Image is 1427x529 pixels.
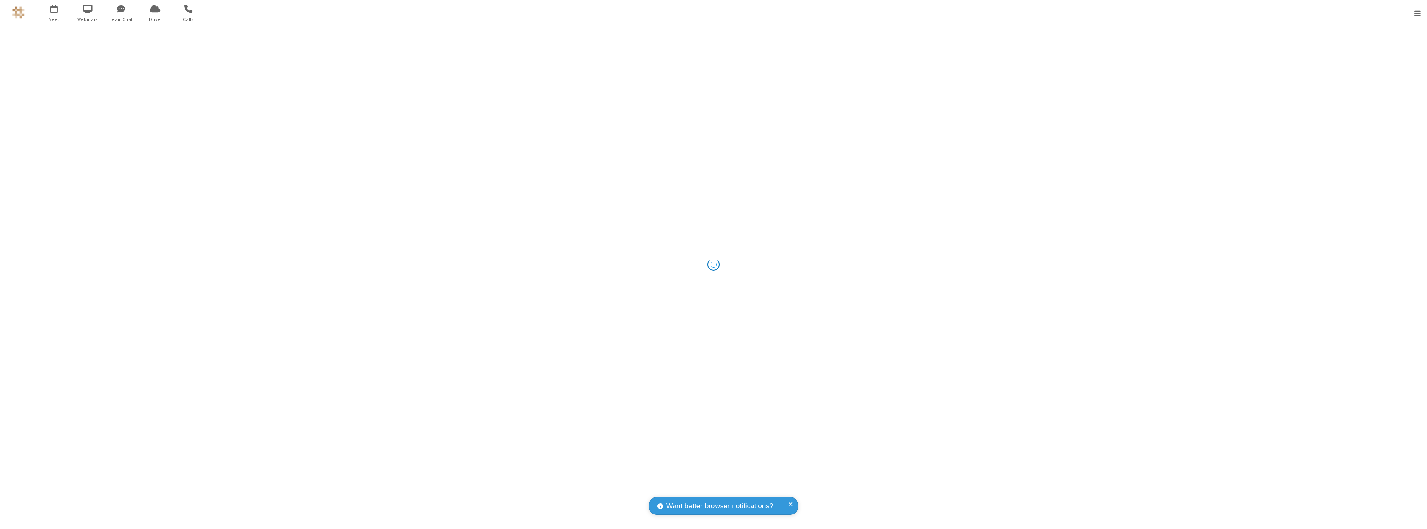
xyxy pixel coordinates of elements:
[72,16,103,23] span: Webinars
[139,16,170,23] span: Drive
[12,6,25,19] img: QA Selenium DO NOT DELETE OR CHANGE
[666,501,773,512] span: Want better browser notifications?
[173,16,204,23] span: Calls
[39,16,70,23] span: Meet
[106,16,137,23] span: Team Chat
